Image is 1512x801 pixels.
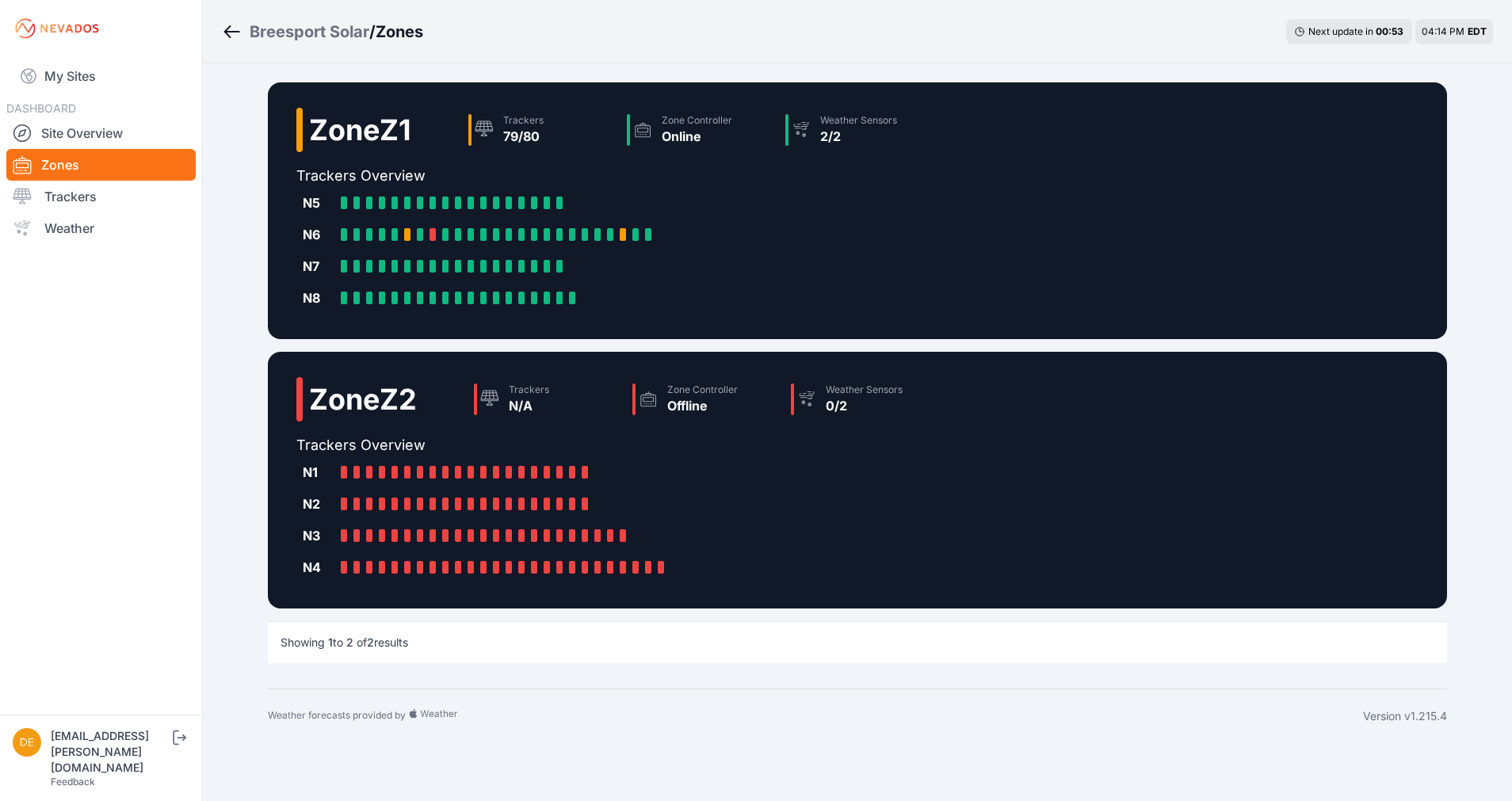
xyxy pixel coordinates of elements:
div: N5 [303,193,334,212]
nav: Breadcrumb [222,11,423,52]
a: Site Overview [6,117,196,149]
div: N6 [303,225,334,244]
a: Weather Sensors0/2 [785,377,943,421]
p: Showing to of results [281,635,408,650]
img: devin.martin@nevados.solar [13,728,41,757]
div: Weather Sensors [826,383,903,396]
h2: Zone Z2 [309,383,417,415]
div: Weather forecasts provided by [268,708,1363,724]
div: N2 [303,494,334,513]
div: 00 : 53 [1376,25,1404,38]
div: 79/80 [503,127,544,146]
div: N/A [509,396,549,415]
a: Trackers79/80 [462,108,620,152]
a: Trackers [6,181,196,212]
h3: Zones [376,21,423,43]
div: Trackers [509,383,549,396]
span: Next update in [1308,25,1373,37]
span: / [369,21,376,43]
a: Feedback [51,776,95,788]
div: Zone Controller [662,114,732,127]
div: N3 [303,526,334,545]
div: N8 [303,288,334,307]
div: 2/2 [820,127,897,146]
div: Version v1.215.4 [1363,708,1447,724]
h2: Trackers Overview [296,165,937,187]
span: 2 [346,635,353,649]
div: Weather Sensors [820,114,897,127]
div: Offline [667,396,738,415]
div: N4 [303,558,334,577]
a: Weather Sensors2/2 [779,108,937,152]
a: TrackersN/A [468,377,626,421]
span: DASHBOARD [6,101,76,115]
img: Nevados [13,16,101,41]
span: 04:14 PM [1422,25,1464,37]
div: N7 [303,257,334,276]
div: Online [662,127,732,146]
a: My Sites [6,57,196,95]
a: Zones [6,149,196,181]
div: 0/2 [826,396,903,415]
div: [EMAIL_ADDRESS][PERSON_NAME][DOMAIN_NAME] [51,728,170,776]
span: EDT [1468,25,1487,37]
div: N1 [303,463,334,482]
a: Breesport Solar [250,21,369,43]
h2: Trackers Overview [296,434,943,456]
a: Weather [6,212,196,244]
div: Zone Controller [667,383,738,396]
h2: Zone Z1 [309,114,411,146]
span: 2 [367,635,374,649]
span: 1 [328,635,333,649]
div: Trackers [503,114,544,127]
